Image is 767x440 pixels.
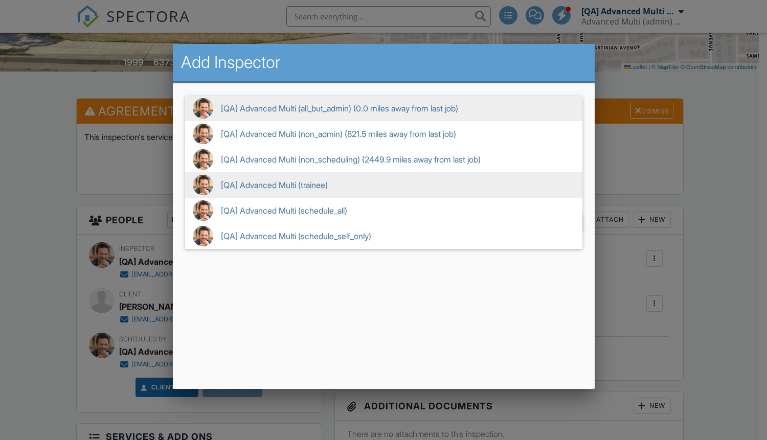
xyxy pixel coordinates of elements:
img: younginspector.jpg [193,124,213,144]
img: younginspector.jpg [193,149,213,170]
img: younginspector.jpg [193,200,213,221]
img: younginspector.jpg [193,226,213,246]
span: [QA] Advanced Multi (non_scheduling) (2449.9 miles away from last job) [185,147,582,172]
span: [QA] Advanced Multi (all_but_admin) (0.0 miles away from last job) [185,96,582,121]
span: [QA] Advanced Multi (non_admin) (821.5 miles away from last job) [185,121,582,147]
span: [QA] Advanced Multi (schedule_all) [185,198,582,223]
img: younginspector.jpg [193,175,213,195]
span: [QA] Advanced Multi (schedule_self_only) [185,223,582,249]
img: younginspector.jpg [193,98,213,119]
h2: Add Inspector [181,52,586,73]
span: [QA] Advanced Multi (trainee) [185,172,582,198]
